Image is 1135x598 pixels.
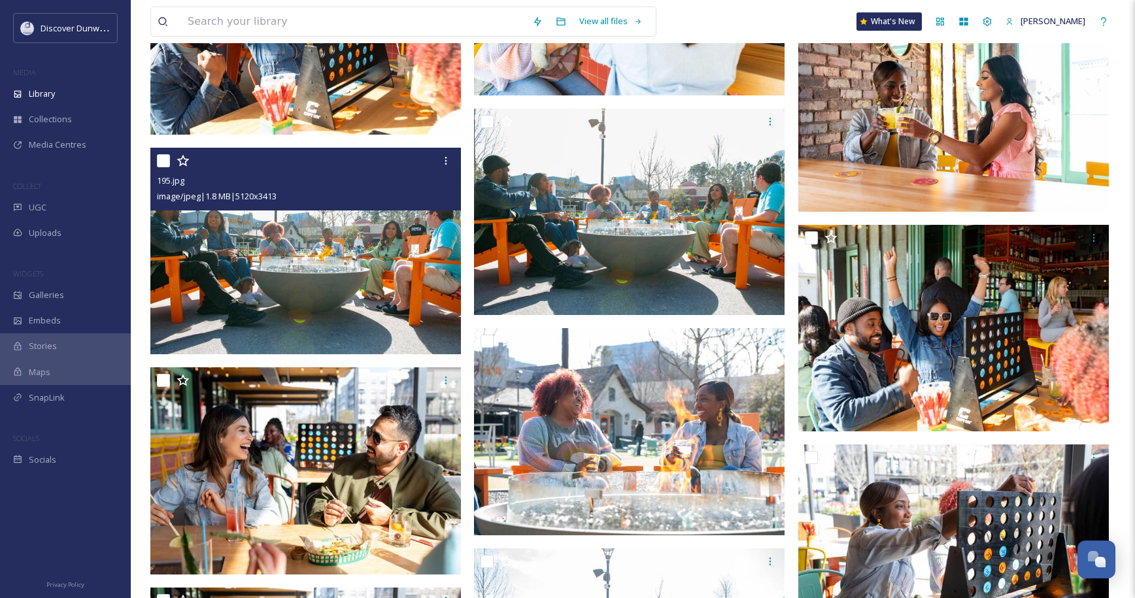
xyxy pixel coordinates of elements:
span: Collections [29,113,72,125]
input: Search your library [181,7,526,36]
span: Maps [29,366,50,378]
span: [PERSON_NAME] [1021,15,1085,27]
span: UGC [29,201,46,214]
img: 192.jpg [150,367,461,574]
span: Stories [29,340,57,352]
span: Embeds [29,314,61,327]
span: Socials [29,454,56,466]
img: 696246f7-25b9-4a35-beec-0db6f57a4831.png [21,22,34,35]
span: COLLECT [13,181,41,191]
button: Open Chat [1077,540,1115,578]
img: 195.jpg [150,147,461,354]
span: Privacy Policy [46,580,84,589]
span: Uploads [29,227,61,239]
a: What's New [856,12,922,31]
img: 174.jpg [798,5,1109,212]
span: MEDIA [13,67,36,77]
a: View all files [573,8,649,34]
span: image/jpeg | 1.8 MB | 5120 x 3413 [157,190,277,202]
a: [PERSON_NAME] [999,8,1092,34]
span: SOCIALS [13,433,39,443]
img: 186.jpg [798,225,1109,432]
span: 195.jpg [157,174,184,186]
span: Library [29,88,55,100]
span: Discover Dunwoody [41,22,119,34]
a: Privacy Policy [46,576,84,591]
span: Galleries [29,289,64,301]
img: 194.jpg [474,108,785,316]
span: Media Centres [29,139,86,151]
span: WIDGETS [13,269,43,278]
span: SnapLink [29,391,65,404]
img: 198.jpg [474,328,785,535]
